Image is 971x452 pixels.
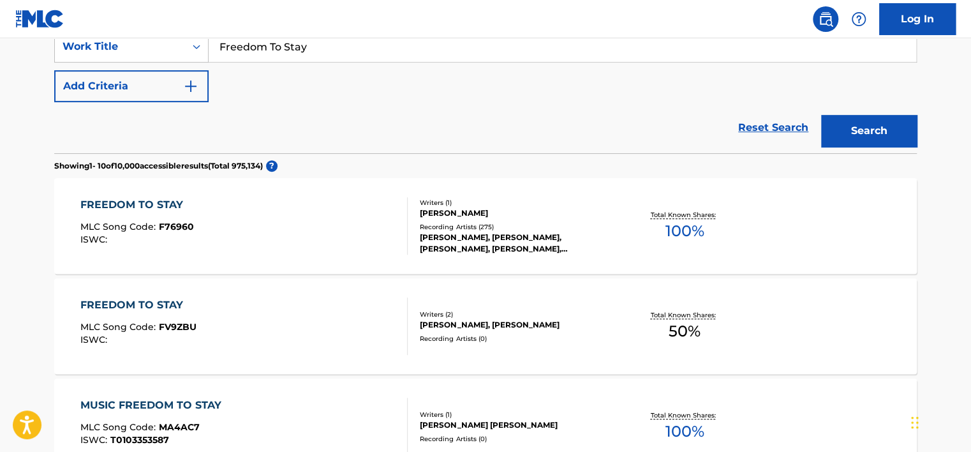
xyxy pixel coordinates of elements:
[420,222,612,232] div: Recording Artists ( 275 )
[911,403,919,442] div: টেনে আনুন
[846,6,871,32] div: Help
[851,11,866,27] img: help
[420,232,612,255] div: [PERSON_NAME], [PERSON_NAME], [PERSON_NAME], [PERSON_NAME], [PERSON_NAME]
[732,114,815,142] a: Reset Search
[420,198,612,207] div: Writers ( 1 )
[650,210,718,220] p: Total Known Shares:
[159,421,200,433] span: MA4AC7
[665,420,704,443] span: 100 %
[80,234,110,245] span: ISWC :
[420,319,612,331] div: [PERSON_NAME], [PERSON_NAME]
[80,434,110,446] span: ISWC :
[80,421,159,433] span: MLC Song Code :
[420,310,612,319] div: Writers ( 2 )
[54,31,917,153] form: Search Form
[420,419,612,431] div: [PERSON_NAME] [PERSON_NAME]
[110,434,169,446] span: T0103353587
[650,411,718,420] p: Total Known Shares:
[650,310,718,320] p: Total Known Shares:
[80,197,194,213] div: FREEDOM TO STAY
[54,70,209,102] button: Add Criteria
[80,398,228,413] div: MUSIC FREEDOM TO STAY
[63,39,177,54] div: Work Title
[80,334,110,345] span: ISWC :
[159,221,194,232] span: F76960
[80,321,159,333] span: MLC Song Code :
[54,160,263,172] p: Showing 1 - 10 of 10,000 accessible results (Total 975,134 )
[420,434,612,444] div: Recording Artists ( 0 )
[879,3,956,35] a: Log In
[665,220,704,243] span: 100 %
[420,334,612,343] div: Recording Artists ( 0 )
[54,178,917,274] a: FREEDOM TO STAYMLC Song Code:F76960ISWC:Writers (1)[PERSON_NAME]Recording Artists (275)[PERSON_NA...
[15,10,64,28] img: MLC Logo
[266,160,278,172] span: ?
[907,391,971,452] iframe: Chat Widget
[183,79,198,94] img: 9d2ae6d4665cec9f34b9.svg
[818,11,833,27] img: search
[821,115,917,147] button: Search
[420,207,612,219] div: [PERSON_NAME]
[813,6,838,32] a: Public Search
[159,321,196,333] span: FV9ZBU
[669,320,700,343] span: 50 %
[80,221,159,232] span: MLC Song Code :
[80,298,196,313] div: FREEDOM TO STAY
[54,278,917,374] a: FREEDOM TO STAYMLC Song Code:FV9ZBUISWC:Writers (2)[PERSON_NAME], [PERSON_NAME]Recording Artists ...
[420,410,612,419] div: Writers ( 1 )
[907,391,971,452] div: চ্যাট উইজেট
